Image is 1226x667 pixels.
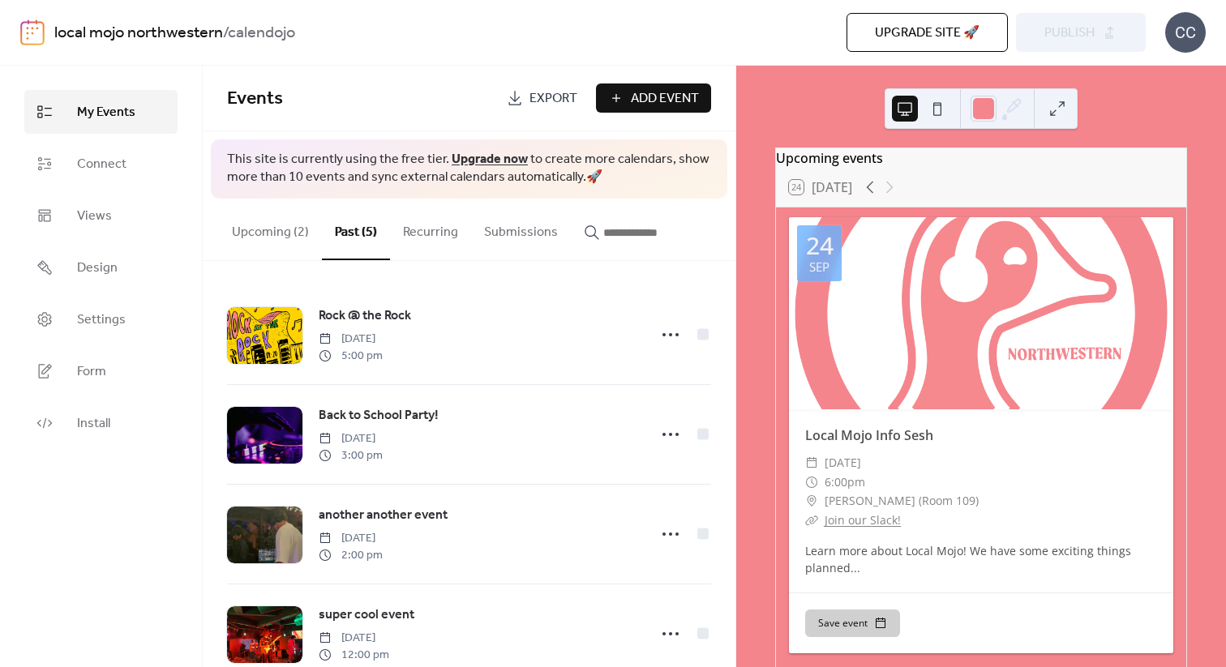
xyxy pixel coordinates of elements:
[805,609,900,637] button: Save event
[24,297,178,341] a: Settings
[227,81,283,117] span: Events
[24,194,178,237] a: Views
[77,155,126,174] span: Connect
[825,512,901,528] a: Join our Slack!
[805,472,818,492] div: ​
[319,405,439,426] a: Back to School Party!
[319,406,439,425] span: Back to School Party!
[319,605,414,626] a: super cool event
[77,259,118,278] span: Design
[319,331,383,348] span: [DATE]
[319,348,383,365] span: 5:00 pm
[789,542,1173,576] div: Learn more about Local Mojo! We have some exciting things planned...
[228,18,295,49] b: calendojo
[825,453,861,472] span: [DATE]
[54,18,223,49] a: local mojo northwestern
[452,147,528,172] a: Upgrade now
[875,24,980,43] span: Upgrade site 🚀
[227,151,711,187] span: This site is currently using the free tier. to create more calendars, show more than 10 events an...
[805,491,818,511] div: ​
[319,530,383,547] span: [DATE]
[219,199,322,259] button: Upcoming (2)
[223,18,228,49] b: /
[319,630,389,647] span: [DATE]
[809,261,829,273] div: Sep
[495,83,589,113] a: Export
[24,142,178,186] a: Connect
[806,233,834,258] div: 24
[805,453,818,472] div: ​
[24,90,178,134] a: My Events
[847,13,1008,52] button: Upgrade site 🚀
[805,511,818,530] div: ​
[529,89,577,109] span: Export
[805,426,933,444] a: Local Mojo Info Sesh
[825,491,979,511] span: [PERSON_NAME] (Room 109)
[390,199,471,259] button: Recurring
[471,199,571,259] button: Submissions
[77,310,126,330] span: Settings
[319,605,414,625] span: super cool event
[319,547,383,564] span: 2:00 pm
[77,103,135,122] span: My Events
[319,505,448,526] a: another another event
[319,306,411,326] span: Rock @ the Rock
[322,199,390,260] button: Past (5)
[77,362,106,382] span: Form
[24,349,178,393] a: Form
[319,447,383,464] span: 3:00 pm
[776,148,1186,168] div: Upcoming events
[319,647,389,664] span: 12:00 pm
[319,430,383,447] span: [DATE]
[77,207,112,226] span: Views
[319,506,448,525] span: another another event
[24,401,178,445] a: Install
[825,472,865,492] span: 6:00pm
[24,246,178,289] a: Design
[596,83,711,113] button: Add Event
[631,89,699,109] span: Add Event
[20,19,45,45] img: logo
[77,414,110,434] span: Install
[1165,12,1206,53] div: CC
[319,306,411,327] a: Rock @ the Rock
